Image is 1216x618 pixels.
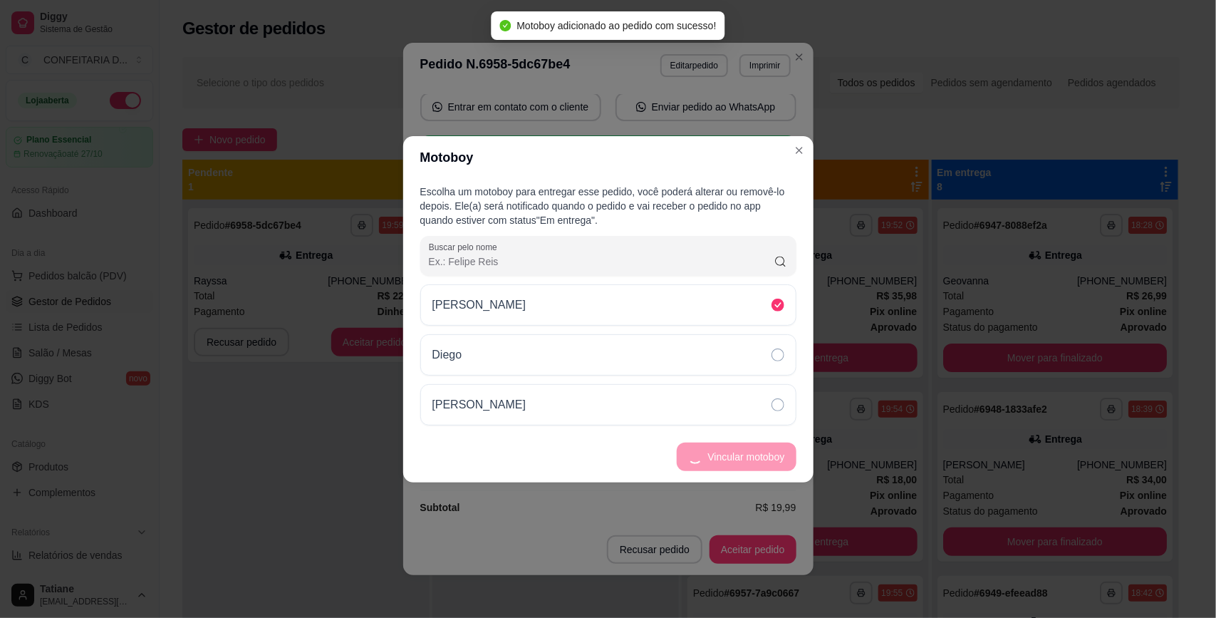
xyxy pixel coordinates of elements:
span: Motoboy adicionado ao pedido com sucesso! [516,20,716,31]
p: [PERSON_NAME] [432,297,526,314]
label: Buscar pelo nome [429,241,502,253]
header: Motoboy [403,136,814,179]
p: [PERSON_NAME] [432,396,526,413]
p: Diego [432,346,462,364]
input: Buscar pelo nome [429,254,774,269]
button: Close [788,139,811,162]
span: check-circle [499,20,511,31]
p: Escolha um motoboy para entregar esse pedido, você poderá alterar ou removê-lo depois. Ele(a) ser... [420,185,796,227]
